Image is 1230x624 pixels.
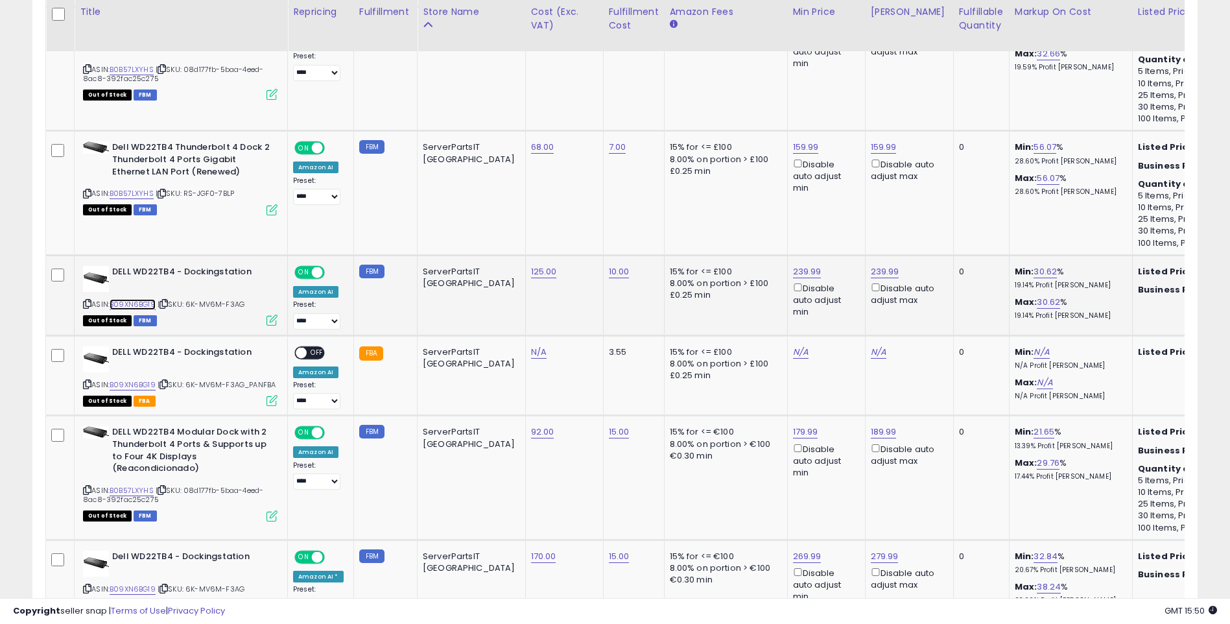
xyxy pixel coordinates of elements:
a: 239.99 [871,265,899,278]
span: | SKU: 6K-MV6M-F3AG_PANFBA [158,379,276,390]
a: N/A [1037,376,1052,389]
span: OFF [323,267,344,278]
div: Disable auto adjust max [871,157,943,182]
div: Disable auto adjust min [793,157,855,195]
p: 20.67% Profit [PERSON_NAME] [1015,566,1122,575]
b: DELL WD22TB4 Modular Dock with 2 Thunderbolt 4 Ports & Supports up to Four 4K Displays (Reacondic... [112,426,270,477]
div: £0.25 min [670,370,777,381]
b: Business Price: [1138,283,1209,296]
b: Max: [1015,47,1037,60]
span: OFF [307,347,327,358]
div: Amazon AI [293,446,338,458]
div: ASIN: [83,346,278,405]
div: 15% for <= £100 [670,266,777,278]
a: 92.00 [531,426,554,438]
div: £0.25 min [670,165,777,177]
p: 19.59% Profit [PERSON_NAME] [1015,63,1122,72]
a: Terms of Use [111,605,166,617]
p: 13.39% Profit [PERSON_NAME] [1015,442,1122,451]
a: 269.99 [793,550,822,563]
a: 7.00 [609,141,626,154]
span: FBM [134,90,157,101]
div: 8.00% on portion > £100 [670,358,777,370]
span: ON [296,143,312,154]
div: Disable auto adjust max [871,566,943,591]
a: 239.99 [793,265,822,278]
a: 29.76 [1037,457,1059,470]
div: 0 [959,141,999,153]
a: 179.99 [793,426,818,438]
a: 159.99 [793,141,819,154]
div: Fulfillable Quantity [959,5,1004,32]
span: | SKU: 6K-MV6M-F3AG [158,584,244,594]
b: Listed Price: [1138,265,1197,278]
div: % [1015,426,1122,450]
div: % [1015,141,1122,165]
p: N/A Profit [PERSON_NAME] [1015,361,1122,370]
div: Fulfillment Cost [609,5,659,32]
img: 3134y5BQbSL._SL40_.jpg [83,346,109,372]
span: ON [296,267,312,278]
strong: Copyright [13,605,60,617]
div: % [1015,581,1122,605]
img: 3134y5BQbSL._SL40_.jpg [83,551,109,577]
div: Preset: [293,300,344,330]
a: 30.62 [1037,296,1060,309]
div: Repricing [293,5,348,19]
a: 125.00 [531,265,557,278]
div: ASIN: [83,18,278,99]
div: ServerPartsIT [GEOGRAPHIC_DATA] [423,551,515,574]
a: 32.84 [1034,550,1058,563]
div: Preset: [293,461,344,490]
a: 15.00 [609,426,630,438]
b: Business Price: [1138,568,1209,581]
div: 0 [959,346,999,358]
div: 15% for <= £100 [670,141,777,153]
a: 32.66 [1037,47,1060,60]
span: | SKU: RS-JGF0-7BLP [156,188,234,198]
a: B09XN6BG19 [110,584,156,595]
b: Max: [1015,581,1037,593]
a: B0B57LXYHS [110,188,154,199]
div: Disable auto adjust min [793,566,855,603]
div: Preset: [293,52,344,81]
small: FBM [359,140,384,154]
a: 279.99 [871,550,899,563]
img: 31HeDuEyhoL._SL40_.jpg [83,426,109,438]
div: 15% for <= €100 [670,426,777,438]
span: ON [296,551,312,562]
img: 31HeDuEyhoL._SL40_.jpg [83,141,109,154]
div: €0.30 min [670,574,777,586]
div: Amazon Fees [670,5,782,19]
div: Min Price [793,5,860,19]
div: 3.55 [609,346,654,358]
div: 8.00% on portion > €100 [670,562,777,574]
a: B09XN6BG19 [110,299,156,310]
a: 56.07 [1037,172,1059,185]
a: B0B57LXYHS [110,64,154,75]
b: Min: [1015,426,1034,438]
a: 15.00 [609,550,630,563]
div: 15% for <= £100 [670,346,777,358]
div: 0 [959,551,999,562]
a: 56.07 [1034,141,1056,154]
b: Listed Price: [1138,426,1197,438]
a: B0B57LXYHS [110,485,154,496]
div: Amazon AI * [293,571,344,582]
span: FBM [134,510,157,522]
span: FBM [134,204,157,215]
div: 8.00% on portion > €100 [670,438,777,450]
a: N/A [793,346,809,359]
a: N/A [531,346,547,359]
div: Markup on Cost [1015,5,1127,19]
b: Min: [1015,550,1034,562]
p: 28.60% Profit [PERSON_NAME] [1015,157,1122,166]
div: % [1015,173,1122,197]
div: ASIN: [83,266,278,325]
a: 21.65 [1034,426,1054,438]
div: ASIN: [83,551,278,610]
span: All listings that are currently out of stock and unavailable for purchase on Amazon [83,204,132,215]
a: 189.99 [871,426,897,438]
span: FBM [134,315,157,326]
div: ServerPartsIT [GEOGRAPHIC_DATA] [423,426,515,450]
